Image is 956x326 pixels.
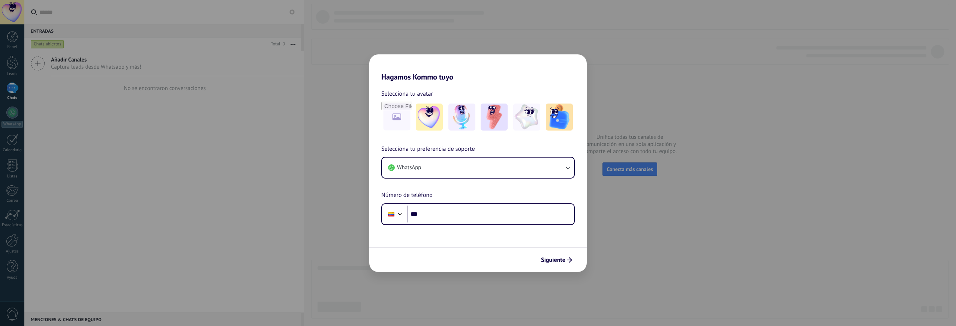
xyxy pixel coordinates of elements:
img: -1.jpeg [416,104,443,131]
img: -2.jpeg [448,104,475,131]
span: Selecciona tu avatar [381,89,433,99]
img: -4.jpeg [513,104,540,131]
button: Siguiente [538,254,575,266]
span: WhatsApp [397,164,421,171]
h2: Hagamos Kommo tuyo [369,54,587,81]
div: Colombia: + 57 [384,206,399,222]
span: Número de teléfono [381,191,433,200]
button: WhatsApp [382,158,574,178]
img: -5.jpeg [546,104,573,131]
span: Siguiente [541,257,565,263]
img: -3.jpeg [481,104,508,131]
span: Selecciona tu preferencia de soporte [381,144,475,154]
